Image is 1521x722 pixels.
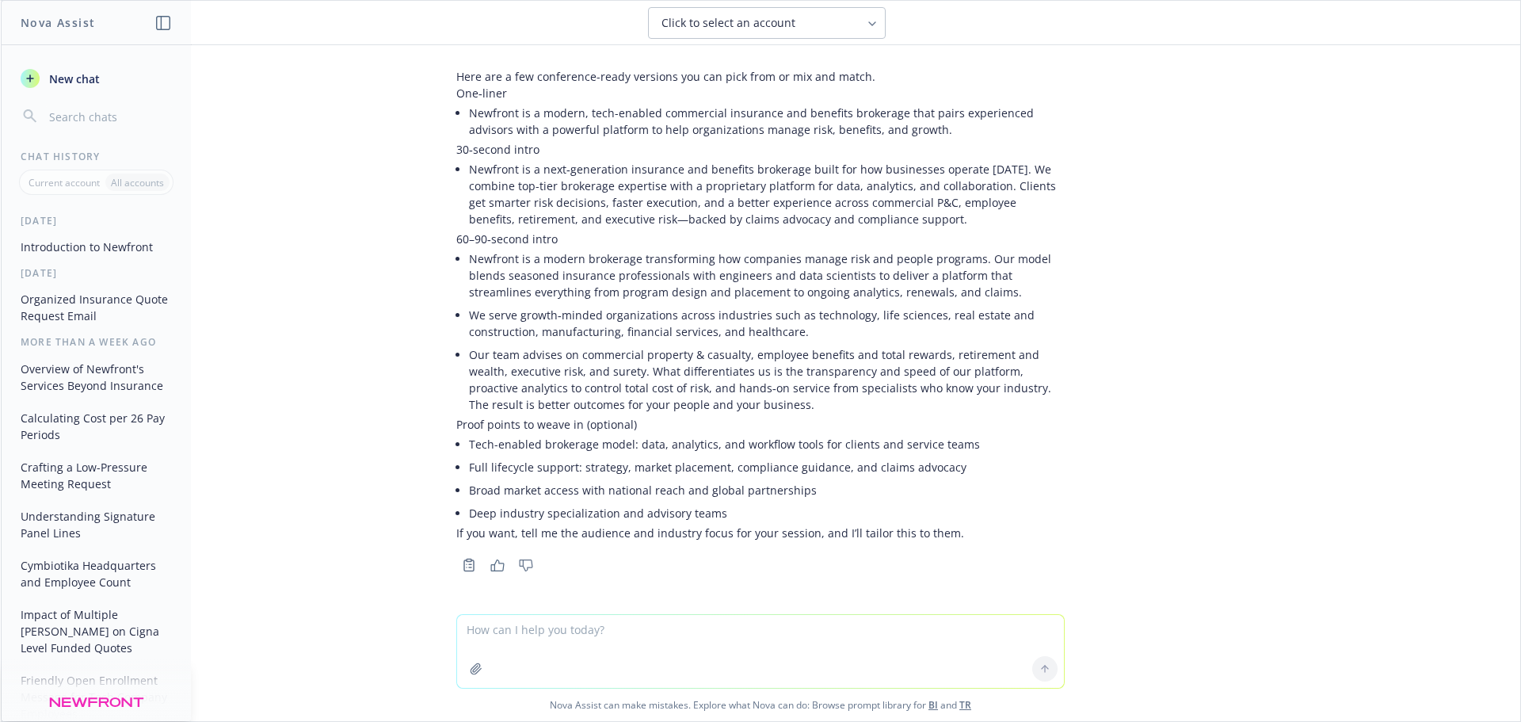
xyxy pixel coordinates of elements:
[469,304,1065,343] li: We serve growth‑minded organizations across industries such as technology, life sciences, real es...
[959,698,971,712] a: TR
[648,7,886,39] button: Click to select an account
[462,558,476,572] svg: Copy to clipboard
[14,503,178,546] button: Understanding Signature Panel Lines
[456,68,1065,85] p: Here are a few conference-ready versions you can pick from or mix and match.
[469,479,1065,502] li: Broad market access with national reach and global partnerships
[14,234,178,260] button: Introduction to Newfront
[456,231,1065,247] p: 60–90‑second intro
[513,554,539,576] button: Thumbs down
[29,176,100,189] p: Current account
[469,158,1065,231] li: Newfront is a next‑generation insurance and benefits brokerage built for how businesses operate [...
[111,176,164,189] p: All accounts
[456,85,1065,101] p: One‑liner
[469,433,1065,456] li: Tech-enabled brokerage model: data, analytics, and workflow tools for clients and service teams
[469,456,1065,479] li: Full lifecycle support: strategy, market placement, compliance guidance, and claims advocacy
[661,15,795,31] span: Click to select an account
[469,502,1065,525] li: Deep industry specialization and advisory teams
[2,335,191,349] div: More than a week ago
[21,14,95,31] h1: Nova Assist
[14,602,178,661] button: Impact of Multiple [PERSON_NAME] on Cigna Level Funded Quotes
[14,64,178,93] button: New chat
[456,525,1065,541] p: If you want, tell me the audience and industry focus for your session, and I’ll tailor this to them.
[469,101,1065,141] li: Newfront is a modern, tech-enabled commercial insurance and benefits brokerage that pairs experie...
[469,343,1065,416] li: Our team advises on commercial property & casualty, employee benefits and total rewards, retireme...
[14,356,178,399] button: Overview of Newfront's Services Beyond Insurance
[14,405,178,448] button: Calculating Cost per 26 Pay Periods
[456,141,1065,158] p: 30‑second intro
[14,454,178,497] button: Crafting a Low-Pressure Meeting Request
[456,416,1065,433] p: Proof points to weave in (optional)
[2,150,191,163] div: Chat History
[2,266,191,280] div: [DATE]
[14,552,178,595] button: Cymbiotika Headquarters and Employee Count
[7,689,1514,721] span: Nova Assist can make mistakes. Explore what Nova can do: Browse prompt library for and
[46,71,100,87] span: New chat
[2,214,191,227] div: [DATE]
[928,698,938,712] a: BI
[14,286,178,329] button: Organized Insurance Quote Request Email
[469,247,1065,304] li: Newfront is a modern brokerage transforming how companies manage risk and people programs. Our mo...
[46,105,172,128] input: Search chats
